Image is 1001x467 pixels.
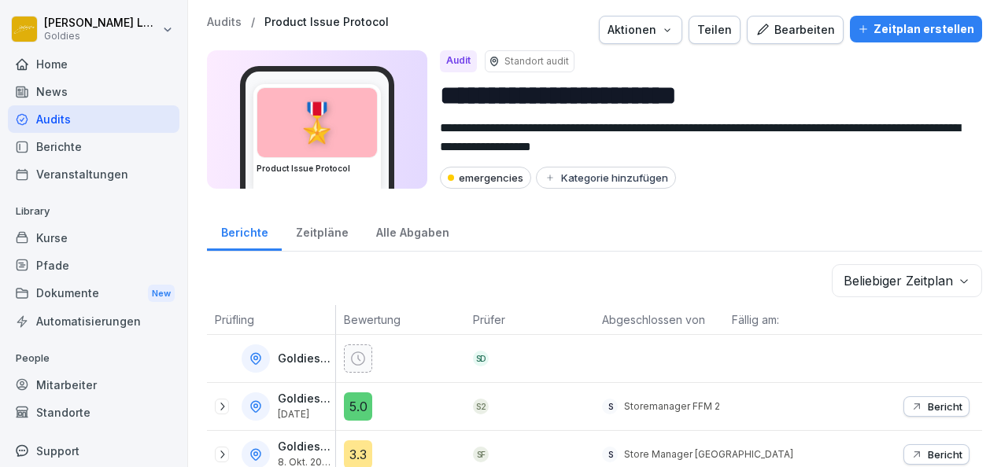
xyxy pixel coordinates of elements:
[755,21,835,39] div: Bearbeiten
[8,78,179,105] a: News
[689,16,741,44] button: Teilen
[608,21,674,39] div: Aktionen
[344,392,372,421] div: 5.0
[8,371,179,399] a: Mitarbeiter
[278,392,332,406] p: Goldies FFM 2
[602,311,715,328] p: Abgeschlossen von
[8,279,179,308] a: DokumenteNew
[465,305,594,335] th: Prüfer
[8,199,179,224] p: Library
[473,399,489,414] div: S2
[928,448,962,461] p: Bericht
[8,252,179,279] a: Pfade
[44,17,159,30] p: [PERSON_NAME] Loska
[8,50,179,78] a: Home
[207,211,282,251] a: Berichte
[278,352,332,366] p: Goldies [GEOGRAPHIC_DATA]
[473,351,489,366] div: SD
[207,16,242,29] a: Audits
[282,211,362,251] a: Zeitpläne
[148,285,175,303] div: New
[624,447,793,461] p: Store Manager [GEOGRAPHIC_DATA]
[8,346,179,371] p: People
[536,167,676,189] button: Kategorie hinzufügen
[8,105,179,133] a: Audits
[8,437,179,465] div: Support
[903,444,970,465] button: Bericht
[858,20,974,38] div: Zeitplan erstellen
[504,54,569,68] p: Standort audit
[278,440,332,454] p: Goldies [GEOGRAPHIC_DATA]
[747,16,844,44] button: Bearbeiten
[697,21,732,39] div: Teilen
[278,409,332,420] p: [DATE]
[602,447,618,462] div: S
[599,16,682,44] button: Aktionen
[473,447,489,462] div: SF
[724,305,853,335] th: Fällig am:
[8,279,179,308] div: Dokumente
[8,399,179,426] a: Standorte
[215,311,327,328] p: Prüfling
[257,163,378,175] h3: Product Issue Protocol
[903,396,970,417] button: Bericht
[544,171,668,184] div: Kategorie hinzufügen
[8,307,179,335] a: Automatisierungen
[602,399,618,414] div: S
[362,211,463,251] a: Alle Abgaben
[344,311,457,328] p: Bewertung
[440,167,531,189] div: emergencies
[440,50,477,72] div: Audit
[850,16,982,42] button: Zeitplan erstellen
[928,400,962,413] p: Bericht
[44,31,159,42] p: Goldies
[8,224,179,252] a: Kurse
[251,16,255,29] p: /
[257,88,377,157] div: 🎖️
[8,133,179,160] a: Berichte
[264,16,389,29] a: Product Issue Protocol
[624,399,720,414] p: Storemanager FFM 2
[8,160,179,188] a: Veranstaltungen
